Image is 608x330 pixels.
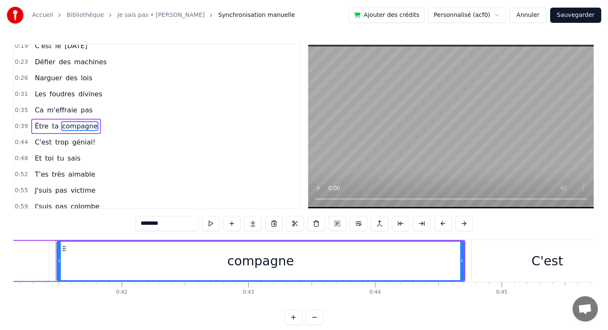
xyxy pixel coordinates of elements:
span: ta [51,121,60,131]
img: youka [7,7,24,24]
button: Annuler [509,8,546,23]
div: 0:45 [496,289,508,296]
span: Ca [34,105,44,115]
span: Synchronisation manuelle [218,11,295,19]
span: génial! [71,137,96,147]
span: foudres [49,89,76,99]
a: Ouvrir le chat [573,296,598,322]
span: compagne [61,121,98,131]
span: 0:59 [15,202,28,211]
span: aimable [68,169,96,179]
span: 0:44 [15,138,28,147]
span: très [51,169,66,179]
div: 0:43 [243,289,254,296]
span: machines [73,57,107,67]
span: tu [56,153,65,163]
span: T'es [34,169,49,179]
span: pas [54,185,68,195]
span: sais [67,153,81,163]
span: trop [54,137,69,147]
span: 0:35 [15,106,28,115]
span: C'est [34,137,52,147]
span: J'suis [34,185,52,195]
button: Sauvegarder [550,8,601,23]
a: Je sais pas • [PERSON_NAME] [117,11,205,19]
span: 0:19 [15,42,28,50]
span: lois [80,73,93,83]
span: 0:23 [15,58,28,66]
div: C'est [532,251,563,270]
span: Narguer [34,73,63,83]
span: 0:26 [15,74,28,82]
div: 0:42 [116,289,128,296]
span: victime [70,185,96,195]
span: le [54,41,62,51]
span: C'est [34,41,52,51]
span: [DATE] [64,41,88,51]
span: colombe [70,202,100,211]
span: pas [80,105,93,115]
div: compagne [227,251,294,270]
span: J'suis [34,202,52,211]
span: des [58,57,71,67]
button: Ajouter des crédits [348,8,425,23]
span: Et [34,153,42,163]
span: 0:52 [15,170,28,179]
span: m'effraie [46,105,78,115]
a: Bibliothèque [67,11,104,19]
span: 0:31 [15,90,28,98]
span: toi [44,153,55,163]
span: divines [77,89,103,99]
span: Les [34,89,47,99]
span: Défier [34,57,56,67]
nav: breadcrumb [32,11,295,19]
a: Accueil [32,11,53,19]
span: des [65,73,78,83]
span: 0:48 [15,154,28,163]
span: pas [54,202,68,211]
span: 0:55 [15,186,28,195]
div: 0:44 [369,289,381,296]
span: 0:39 [15,122,28,131]
span: Être [34,121,49,131]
